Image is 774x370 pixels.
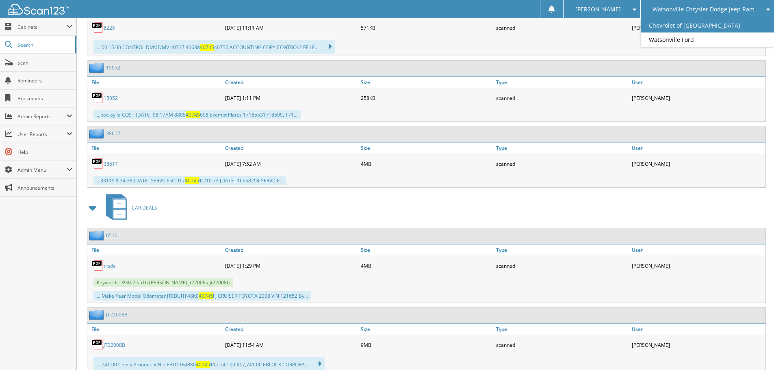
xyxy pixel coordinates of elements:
span: 40745 [186,111,200,118]
a: User [630,77,765,88]
a: Created [223,77,359,88]
span: Admin Menu [17,167,67,173]
div: [PERSON_NAME] [630,257,765,274]
span: Admin Reports [17,113,67,120]
span: 40745 [185,177,199,184]
span: Keywords: 39462 6516 [PERSON_NAME] jt22008a jt22008b [93,278,233,287]
div: [DATE] 11:11 AM [223,19,359,36]
div: 4MB [359,156,494,172]
a: File [87,77,223,88]
a: Type [494,245,630,255]
a: Type [494,143,630,154]
a: File [87,143,223,154]
a: Size [359,143,494,154]
div: scanned [494,90,630,106]
a: Type [494,324,630,335]
span: Cabinets [17,24,67,30]
a: Size [359,77,494,88]
div: scanned [494,156,630,172]
a: JT22008B [104,342,125,348]
div: ...pee ay ie COST [DATE] 08:17AM 8805 608 Exempt Plates 17185531718599, 171... [93,110,301,119]
a: 15052 [106,64,120,71]
a: File [87,245,223,255]
img: PDF.png [91,158,104,170]
div: [PERSON_NAME] [630,90,765,106]
span: Scan [17,59,72,66]
div: 4MB [359,257,494,274]
div: ...33119 $ 34.38 [DATE] SERVICE 41917 $ 210.73 [DATE] 16668294 SERVICE... [93,176,286,185]
span: Help [17,149,72,156]
span: Announcements [17,184,72,191]
a: User [630,143,765,154]
img: folder2.png [89,63,106,73]
div: [DATE] 1:29 PM [223,257,359,274]
a: CAR DEALS [101,192,157,224]
a: 6516 [106,232,117,239]
div: 9MB [359,337,494,353]
a: User [630,324,765,335]
span: Bookmarks [17,95,72,102]
div: [DATE] 7:52 AM [223,156,359,172]
a: 8225 [104,24,115,31]
img: PDF.png [91,339,104,351]
div: scanned [494,337,630,353]
div: 258KB [359,90,494,106]
div: ....00 15.00 CONTROL DMV DMV 40717 40638 40750 ACCOUNTING COPY CONTROL2 EFILE... [93,40,335,54]
span: User Reports [17,131,67,138]
img: scan123-logo-white.svg [8,4,69,15]
div: 571KB [359,19,494,36]
a: Size [359,245,494,255]
img: folder2.png [89,128,106,138]
a: Size [359,324,494,335]
a: Created [223,143,359,154]
span: 40745 [196,361,210,368]
img: PDF.png [91,22,104,34]
div: [DATE] 1:11 PM [223,90,359,106]
a: Created [223,324,359,335]
span: 40745 [200,44,214,51]
iframe: Chat Widget [733,331,774,370]
a: 38617 [106,130,120,137]
a: trade [104,262,116,269]
span: Reminders [17,77,72,84]
a: Watsonville Ford [641,32,774,47]
div: scanned [494,257,630,274]
a: Created [223,245,359,255]
a: Type [494,77,630,88]
div: [DATE] 11:54 AM [223,337,359,353]
a: File [87,324,223,335]
span: CAR DEALS [132,204,157,211]
img: folder2.png [89,309,106,320]
a: 38617 [104,160,118,167]
div: scanned [494,19,630,36]
div: ... Make Year Model Odometer JTEBUI1F48K0 FJ CRUISER TOYOTA 2008 VIN 121652 By... [93,291,311,301]
span: [PERSON_NAME] [575,7,621,12]
img: PDF.png [91,260,104,272]
img: folder2.png [89,230,106,240]
div: [PERSON_NAME] [630,19,765,36]
span: Search [17,41,71,48]
img: PDF.png [91,92,104,104]
span: 40745 [199,292,213,299]
span: Watsonville Chrysler Dodge Jeep Ram [653,7,754,12]
div: [PERSON_NAME] [630,156,765,172]
a: JT22008B [106,311,128,318]
a: Chevrolet of [GEOGRAPHIC_DATA] [641,18,774,32]
a: 15052 [104,95,118,102]
a: User [630,245,765,255]
div: [PERSON_NAME] [630,337,765,353]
